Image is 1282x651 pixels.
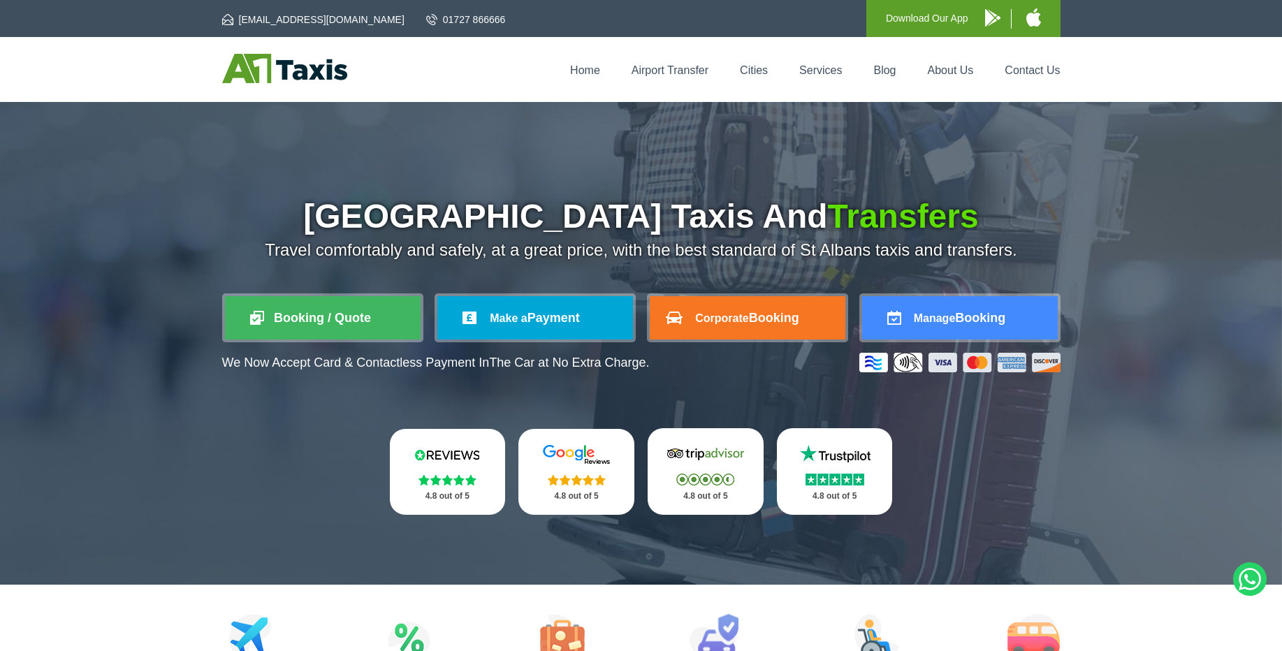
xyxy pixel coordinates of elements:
a: Reviews.io Stars 4.8 out of 5 [390,429,506,515]
img: Trustpilot [793,444,877,465]
img: Stars [548,474,606,485]
p: 4.8 out of 5 [792,488,877,505]
a: Contact Us [1005,64,1060,76]
img: Stars [676,474,734,485]
img: Tripadvisor [664,444,748,465]
p: Download Our App [886,10,968,27]
a: Airport Transfer [632,64,708,76]
span: Transfers [828,198,979,235]
a: Services [799,64,842,76]
span: The Car at No Extra Charge. [489,356,649,370]
p: We Now Accept Card & Contactless Payment In [222,356,650,370]
a: Blog [873,64,896,76]
a: 01727 866666 [426,13,506,27]
p: 4.8 out of 5 [663,488,748,505]
img: Google [534,444,618,465]
img: Credit And Debit Cards [859,353,1061,372]
a: [EMAIL_ADDRESS][DOMAIN_NAME] [222,13,405,27]
a: ManageBooking [862,296,1058,339]
a: CorporateBooking [650,296,845,339]
a: Booking / Quote [225,296,421,339]
img: Reviews.io [405,444,489,465]
img: A1 Taxis St Albans LTD [222,54,347,83]
img: A1 Taxis Android App [985,9,1000,27]
img: Stars [806,474,864,485]
a: About Us [928,64,974,76]
a: Google Stars 4.8 out of 5 [518,429,634,515]
span: Make a [490,312,527,324]
a: Home [570,64,600,76]
a: Tripadvisor Stars 4.8 out of 5 [648,428,764,515]
span: Corporate [695,312,748,324]
p: 4.8 out of 5 [405,488,490,505]
img: Stars [418,474,476,485]
a: Cities [740,64,768,76]
a: Make aPayment [437,296,633,339]
p: Travel comfortably and safely, at a great price, with the best standard of St Albans taxis and tr... [222,240,1061,260]
h1: [GEOGRAPHIC_DATA] Taxis And [222,200,1061,233]
span: Manage [914,312,956,324]
p: 4.8 out of 5 [534,488,619,505]
img: A1 Taxis iPhone App [1026,8,1041,27]
a: Trustpilot Stars 4.8 out of 5 [777,428,893,515]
